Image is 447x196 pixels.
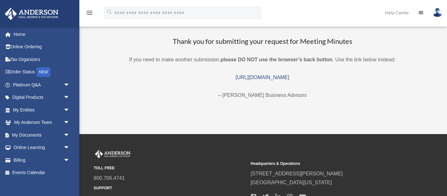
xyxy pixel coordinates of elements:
[251,160,404,167] small: Headquarters & Operations
[63,91,76,104] span: arrow_drop_down
[94,165,246,172] small: TOLL FREE
[86,9,93,17] i: menu
[221,57,332,62] b: please DO NOT use the browser’s back button
[236,75,289,80] a: [URL][DOMAIN_NAME]
[63,104,76,117] span: arrow_drop_down
[251,171,343,176] a: [STREET_ADDRESS][PERSON_NAME]
[86,91,439,100] p: – [PERSON_NAME] Business Advisors
[94,150,132,158] img: Anderson Advisors Platinum Portal
[3,8,60,20] img: Anderson Advisors Platinum Portal
[86,11,93,17] a: menu
[86,37,439,46] h3: Thank you for submitting your request for Meeting Minutes
[4,129,79,141] a: My Documentsarrow_drop_down
[4,116,79,129] a: My Anderson Teamarrow_drop_down
[4,78,79,91] a: Platinum Q&Aarrow_drop_down
[4,154,79,166] a: Billingarrow_drop_down
[4,66,79,79] a: Order StatusNEW
[106,9,113,16] i: search
[86,55,439,64] p: If you need to make another submission, . Use the link below instead:
[4,141,79,154] a: Online Learningarrow_drop_down
[4,166,79,179] a: Events Calendar
[433,8,442,17] img: User Pic
[251,180,332,185] a: [GEOGRAPHIC_DATA][US_STATE]
[37,67,50,77] div: NEW
[94,185,246,192] small: SUPPORT
[63,116,76,129] span: arrow_drop_down
[4,41,79,53] a: Online Ordering
[63,78,76,91] span: arrow_drop_down
[94,175,125,181] a: 800.706.4741
[63,129,76,142] span: arrow_drop_down
[4,91,79,104] a: Digital Productsarrow_drop_down
[63,141,76,154] span: arrow_drop_down
[4,28,79,41] a: Home
[4,104,79,116] a: My Entitiesarrow_drop_down
[4,53,79,66] a: Tax Organizers
[63,154,76,167] span: arrow_drop_down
